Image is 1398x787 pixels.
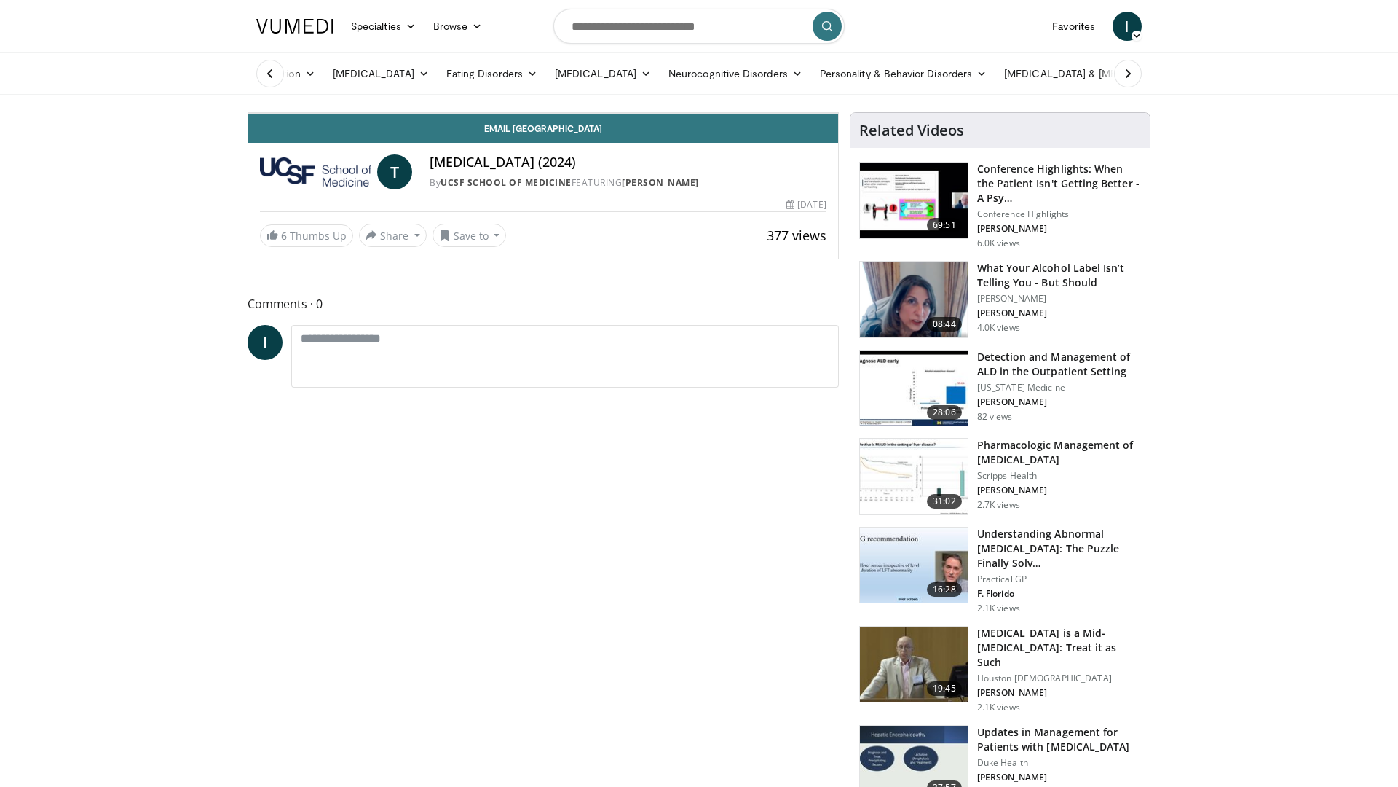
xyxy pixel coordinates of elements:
div: By FEATURING [430,176,826,189]
h3: Conference Highlights: When the Patient Isn't Getting Better - A Psy… [977,162,1141,205]
img: 4362ec9e-0993-4580-bfd4-8e18d57e1d49.150x105_q85_crop-smart_upscale.jpg [860,163,968,238]
p: 4.0K views [977,322,1020,334]
h3: Detection and Management of ALD in the Outpatient Setting [977,350,1141,379]
span: 69:51 [927,218,962,232]
img: 3c46fb29-c319-40f0-ac3f-21a5db39118c.png.150x105_q85_crop-smart_upscale.png [860,262,968,337]
a: [MEDICAL_DATA] [546,59,660,88]
p: Scripps Health [977,470,1141,482]
p: F. Florido [977,588,1141,600]
div: [DATE] [786,198,826,211]
p: [PERSON_NAME] [977,396,1141,408]
span: 31:02 [927,494,962,509]
a: 08:44 What Your Alcohol Label Isn’t Telling You - But Should [PERSON_NAME] [PERSON_NAME] 4.0K views [859,261,1141,338]
a: I [248,325,283,360]
img: b20a009e-c028-45a8-b15f-eefb193e12bc.150x105_q85_crop-smart_upscale.jpg [860,439,968,514]
a: [MEDICAL_DATA] & [MEDICAL_DATA] [995,59,1204,88]
span: 19:45 [927,681,962,696]
a: I [1113,12,1142,41]
p: Conference Highlights [977,208,1141,220]
button: Save to [433,224,507,247]
h3: Updates in Management for Patients with [MEDICAL_DATA] [977,725,1141,754]
a: T [377,154,412,189]
button: Share [359,224,427,247]
a: Eating Disorders [438,59,546,88]
p: Practical GP [977,573,1141,585]
a: Neurocognitive Disorders [660,59,811,88]
a: 6 Thumbs Up [260,224,353,247]
a: [MEDICAL_DATA] [324,59,438,88]
p: 2.1K views [977,702,1020,713]
p: 2.7K views [977,499,1020,511]
p: [US_STATE] Medicine [977,382,1141,393]
a: Specialties [342,12,424,41]
p: [PERSON_NAME] [977,293,1141,305]
img: 756ba46d-873c-446a-bef7-b53f94477476.150x105_q85_crop-smart_upscale.jpg [860,528,968,603]
span: 377 views [767,227,826,244]
p: [PERSON_NAME] [977,485,1141,496]
h3: [MEDICAL_DATA] is a Mid-[MEDICAL_DATA]: Treat it as Such [977,626,1141,670]
img: 747e94ab-1cae-4bba-8046-755ed87a7908.150x105_q85_crop-smart_upscale.jpg [860,627,968,702]
span: 08:44 [927,317,962,332]
a: 28:06 Detection and Management of ALD in the Outpatient Setting [US_STATE] Medicine [PERSON_NAME]... [859,350,1141,427]
p: [PERSON_NAME] [977,223,1141,235]
a: Personality & Behavior Disorders [811,59,995,88]
p: 82 views [977,411,1013,423]
video-js: Video Player [248,113,838,114]
p: [PERSON_NAME] [977,687,1141,699]
h4: [MEDICAL_DATA] (2024) [430,154,826,171]
a: Email [GEOGRAPHIC_DATA] [248,114,838,143]
p: [PERSON_NAME] [977,772,1141,783]
a: 31:02 Pharmacologic Management of [MEDICAL_DATA] Scripps Health [PERSON_NAME] 2.7K views [859,438,1141,515]
p: [PERSON_NAME] [977,308,1141,319]
p: Duke Health [977,757,1141,769]
a: [PERSON_NAME] [622,176,699,189]
span: 28:06 [927,405,962,420]
h3: What Your Alcohol Label Isn’t Telling You - But Should [977,261,1141,290]
h3: Pharmacologic Management of [MEDICAL_DATA] [977,438,1141,467]
span: Comments 0 [248,294,839,313]
a: UCSF School of Medicine [441,176,572,189]
img: UCSF School of Medicine [260,154,371,189]
p: 2.1K views [977,603,1020,614]
a: Favorites [1043,12,1104,41]
img: 96c756ec-fe72-4b44-bfc2-c9e70a91edb0.150x105_q85_crop-smart_upscale.jpg [860,351,968,426]
p: Houston [DEMOGRAPHIC_DATA] [977,673,1141,684]
a: Browse [424,12,491,41]
input: Search topics, interventions [553,9,845,44]
a: 69:51 Conference Highlights: When the Patient Isn't Getting Better - A Psy… Conference Highlights... [859,162,1141,249]
a: 19:45 [MEDICAL_DATA] is a Mid-[MEDICAL_DATA]: Treat it as Such Houston [DEMOGRAPHIC_DATA] [PERSON... [859,626,1141,713]
span: 16:28 [927,582,962,597]
span: 6 [281,229,287,243]
img: VuMedi Logo [256,19,333,34]
h3: Understanding Abnormal [MEDICAL_DATA]: The Puzzle Finally Solv… [977,527,1141,571]
p: 6.0K views [977,238,1020,249]
h4: Related Videos [859,122,964,139]
a: 16:28 Understanding Abnormal [MEDICAL_DATA]: The Puzzle Finally Solv… Practical GP F. Florido 2.1... [859,527,1141,614]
